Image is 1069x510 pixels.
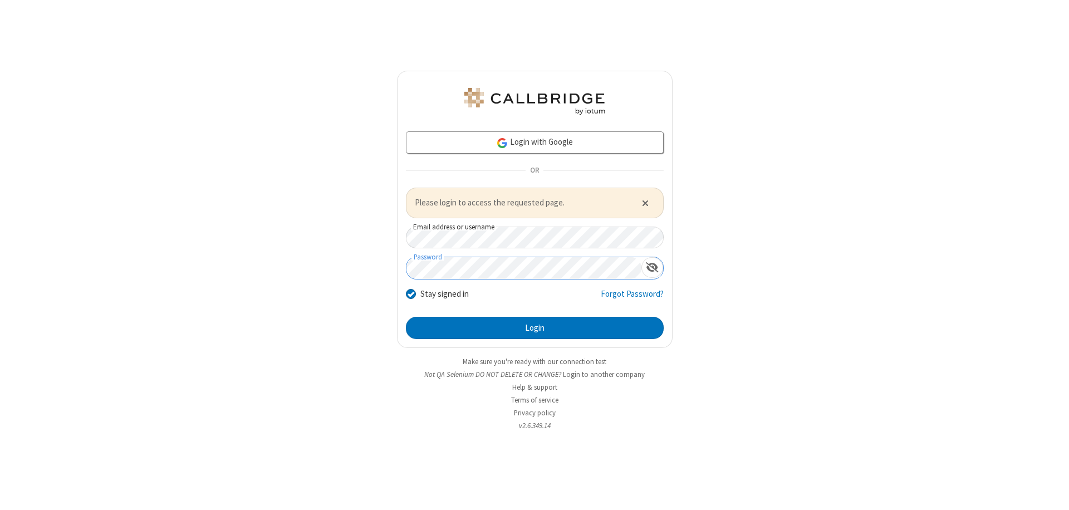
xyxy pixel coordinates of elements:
[420,288,469,301] label: Stay signed in
[636,194,654,211] button: Close alert
[526,163,543,179] span: OR
[397,369,673,380] li: Not QA Selenium DO NOT DELETE OR CHANGE?
[512,382,557,392] a: Help & support
[406,257,641,279] input: Password
[397,420,673,431] li: v2.6.349.14
[406,317,664,339] button: Login
[406,227,664,248] input: Email address or username
[514,408,556,418] a: Privacy policy
[641,257,663,278] div: Show password
[415,197,628,209] span: Please login to access the requested page.
[463,357,606,366] a: Make sure you're ready with our connection test
[462,88,607,115] img: QA Selenium DO NOT DELETE OR CHANGE
[496,137,508,149] img: google-icon.png
[511,395,558,405] a: Terms of service
[406,131,664,154] a: Login with Google
[563,369,645,380] button: Login to another company
[601,288,664,309] a: Forgot Password?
